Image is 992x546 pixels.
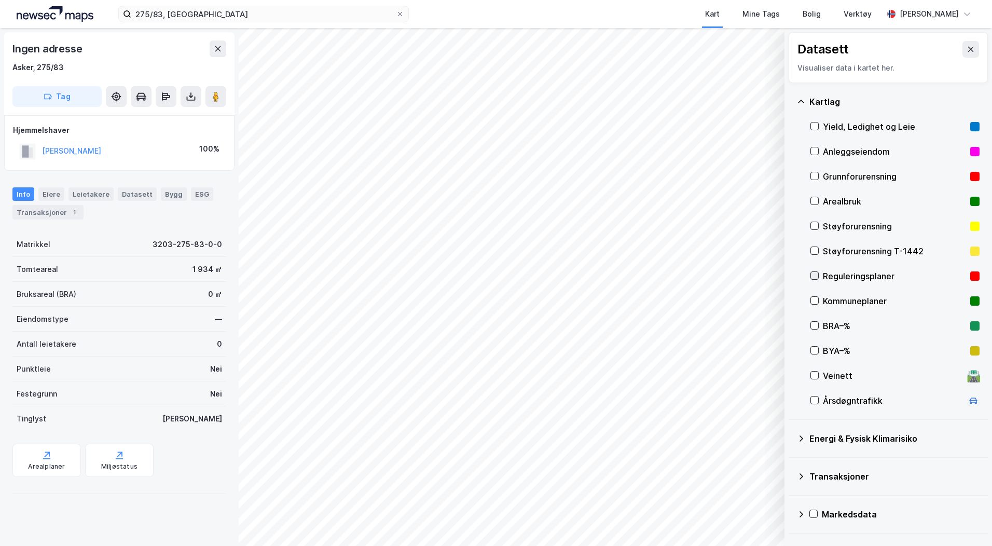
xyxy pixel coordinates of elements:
div: Grunnforurensning [823,170,966,183]
div: Visualiser data i kartet her. [797,62,979,74]
div: Reguleringsplaner [823,270,966,282]
iframe: Chat Widget [940,496,992,546]
div: Tinglyst [17,413,46,425]
div: 1 934 ㎡ [192,263,222,276]
div: Info [12,187,34,201]
div: 1 [69,207,79,217]
div: Bruksareal (BRA) [17,288,76,301]
div: Arealbruk [823,195,966,208]
div: Leietakere [68,187,114,201]
div: Nei [210,363,222,375]
button: Tag [12,86,102,107]
div: Eiendomstype [17,313,68,325]
div: Veinett [823,370,963,382]
div: Bolig [803,8,821,20]
div: Arealplaner [28,462,65,471]
div: Datasett [797,41,849,58]
div: Ingen adresse [12,40,84,57]
div: Transaksjoner [12,205,84,220]
div: 🛣️ [967,369,981,383]
div: Kartlag [809,95,980,108]
div: 0 [217,338,222,350]
div: [PERSON_NAME] [900,8,959,20]
div: Anleggseiendom [823,145,966,158]
div: Kart [705,8,720,20]
div: 100% [199,143,219,155]
div: Datasett [118,187,157,201]
div: Kommuneplaner [823,295,966,307]
div: Kontrollprogram for chat [940,496,992,546]
div: Yield, Ledighet og Leie [823,120,966,133]
div: Eiere [38,187,64,201]
div: Årsdøgntrafikk [823,394,963,407]
div: Antall leietakere [17,338,76,350]
input: Søk på adresse, matrikkel, gårdeiere, leietakere eller personer [131,6,396,22]
div: ESG [191,187,213,201]
div: Bygg [161,187,187,201]
div: Hjemmelshaver [13,124,226,136]
div: Matrikkel [17,238,50,251]
div: Asker, 275/83 [12,61,64,74]
div: Støyforurensning [823,220,966,233]
div: BYA–% [823,345,966,357]
div: Nei [210,388,222,400]
div: Festegrunn [17,388,57,400]
div: Verktøy [844,8,872,20]
div: Mine Tags [742,8,780,20]
div: Støyforurensning T-1442 [823,245,966,257]
div: BRA–% [823,320,966,332]
div: 0 ㎡ [208,288,222,301]
div: Energi & Fysisk Klimarisiko [809,432,980,445]
img: logo.a4113a55bc3d86da70a041830d287a7e.svg [17,6,93,22]
div: [PERSON_NAME] [162,413,222,425]
div: Transaksjoner [809,470,980,483]
div: 3203-275-83-0-0 [153,238,222,251]
div: Miljøstatus [101,462,137,471]
div: — [215,313,222,325]
div: Punktleie [17,363,51,375]
div: Tomteareal [17,263,58,276]
div: Markedsdata [822,508,980,521]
